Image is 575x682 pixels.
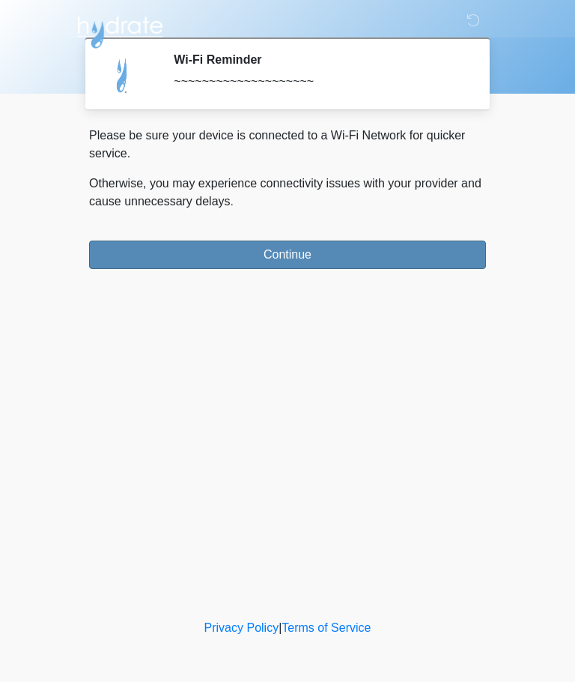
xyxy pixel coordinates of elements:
a: Privacy Policy [204,621,279,634]
a: Terms of Service [282,621,371,634]
span: . [231,195,234,208]
img: Agent Avatar [100,52,145,97]
div: ~~~~~~~~~~~~~~~~~~~~ [174,73,463,91]
p: Please be sure your device is connected to a Wi-Fi Network for quicker service. [89,127,486,163]
img: Hydrate IV Bar - Arcadia Logo [74,11,165,49]
button: Continue [89,241,486,269]
p: Otherwise, you may experience connectivity issues with your provider and cause unnecessary delays [89,175,486,211]
a: | [279,621,282,634]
